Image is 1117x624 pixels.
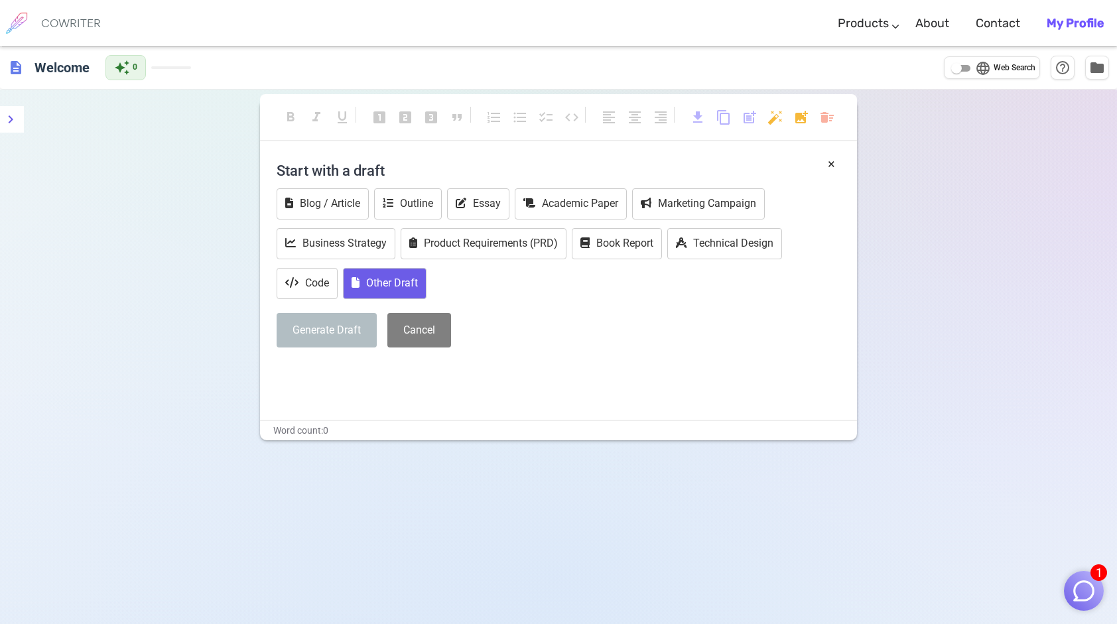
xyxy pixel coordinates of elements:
[627,109,643,125] span: format_align_center
[1064,571,1104,611] button: 1
[1047,16,1104,31] b: My Profile
[334,109,350,125] span: format_underlined
[260,421,857,440] div: Word count: 0
[538,109,554,125] span: checklist
[283,109,298,125] span: format_bold
[343,268,427,299] button: Other Draft
[133,61,137,74] span: 0
[1047,4,1104,43] a: My Profile
[976,4,1020,43] a: Contact
[515,188,627,219] button: Academic Paper
[308,109,324,125] span: format_italic
[1071,578,1096,603] img: Close chat
[1090,564,1107,581] span: 1
[41,17,101,29] h6: COWRITER
[277,188,369,219] button: Blog / Article
[572,228,662,259] button: Book Report
[1085,56,1109,80] button: Manage Documents
[915,4,949,43] a: About
[401,228,566,259] button: Product Requirements (PRD)
[690,109,706,125] span: download
[512,109,528,125] span: format_list_bulleted
[994,62,1035,75] span: Web Search
[828,155,835,174] button: ×
[371,109,387,125] span: looks_one
[114,60,130,76] span: auto_awesome
[653,109,669,125] span: format_align_right
[486,109,502,125] span: format_list_numbered
[29,54,95,81] h6: Click to edit title
[1051,56,1075,80] button: Help & Shortcuts
[277,228,395,259] button: Business Strategy
[838,4,889,43] a: Products
[449,109,465,125] span: format_quote
[793,109,809,125] span: add_photo_alternate
[667,228,782,259] button: Technical Design
[397,109,413,125] span: looks_two
[1055,60,1071,76] span: help_outline
[564,109,580,125] span: code
[277,313,377,348] button: Generate Draft
[767,109,783,125] span: auto_fix_high
[277,155,840,186] h4: Start with a draft
[8,60,24,76] span: description
[742,109,757,125] span: post_add
[277,268,338,299] button: Code
[716,109,732,125] span: content_copy
[1089,60,1105,76] span: folder
[447,188,509,219] button: Essay
[423,109,439,125] span: looks_3
[819,109,835,125] span: delete_sweep
[387,313,451,348] button: Cancel
[632,188,765,219] button: Marketing Campaign
[374,188,442,219] button: Outline
[975,60,991,76] span: language
[601,109,617,125] span: format_align_left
